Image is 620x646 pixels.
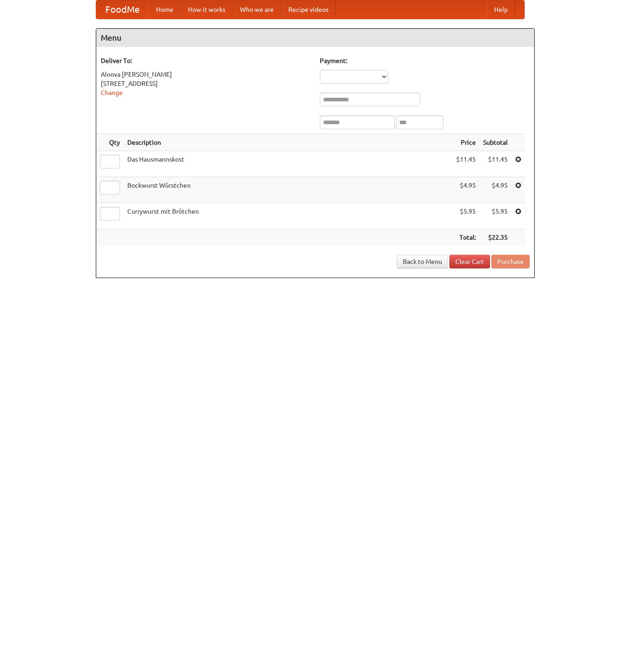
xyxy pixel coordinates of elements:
[101,79,311,88] div: [STREET_ADDRESS]
[101,56,311,65] h5: Deliver To:
[453,229,479,246] th: Total:
[453,203,479,229] td: $5.95
[124,151,453,177] td: Das Hausmannskost
[96,0,149,19] a: FoodMe
[479,151,511,177] td: $11.45
[397,255,448,268] a: Back to Menu
[479,203,511,229] td: $5.95
[479,229,511,246] th: $22.35
[281,0,336,19] a: Recipe videos
[96,29,534,47] h4: Menu
[124,203,453,229] td: Currywurst mit Brötchen
[449,255,490,268] a: Clear Cart
[487,0,515,19] a: Help
[233,0,281,19] a: Who we are
[320,56,530,65] h5: Payment:
[124,177,453,203] td: Bockwurst Würstchen
[479,134,511,151] th: Subtotal
[181,0,233,19] a: How it works
[96,134,124,151] th: Qty
[101,70,311,79] div: Aloova [PERSON_NAME]
[124,134,453,151] th: Description
[453,177,479,203] td: $4.95
[453,151,479,177] td: $11.45
[101,89,123,96] a: Change
[491,255,530,268] button: Purchase
[453,134,479,151] th: Price
[479,177,511,203] td: $4.95
[149,0,181,19] a: Home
